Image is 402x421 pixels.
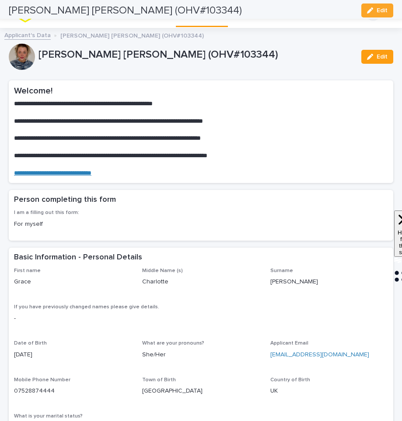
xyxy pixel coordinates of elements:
p: [GEOGRAPHIC_DATA] [142,386,260,396]
p: [DATE] [14,350,132,359]
h2: Welcome! [14,86,388,96]
span: Edit [377,54,388,60]
span: What is your marital status? [14,414,83,419]
span: What are your pronouns? [142,341,204,346]
p: She/Her [142,350,260,359]
p: For myself [14,220,132,229]
button: Edit [361,50,393,64]
h2: Basic Information - Personal Details [14,253,142,262]
p: [PERSON_NAME] [PERSON_NAME] (OHV#103344) [60,30,204,40]
span: First name [14,268,41,273]
span: Middle Name (s) [142,268,183,273]
p: Grace [14,277,132,286]
span: I am a filling out this form: [14,210,79,215]
p: - [14,314,388,323]
p: Charlotte [142,277,260,286]
span: Mobile Phone Number [14,377,70,383]
a: Applicant's Data [4,30,51,40]
p: [PERSON_NAME] [270,277,388,286]
h2: Person completing this form [14,195,116,205]
span: Surname [270,268,293,273]
a: [EMAIL_ADDRESS][DOMAIN_NAME] [270,352,369,358]
p: [PERSON_NAME] [PERSON_NAME] (OHV#103344) [38,48,354,61]
span: If you have previously changed names please give details. [14,304,159,310]
a: 07528874444 [14,388,55,394]
span: Applicant Email [270,341,308,346]
span: Date of Birth [14,341,47,346]
span: Country of Birth [270,377,310,383]
p: UK [270,386,388,396]
span: Town of Birth [142,377,176,383]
